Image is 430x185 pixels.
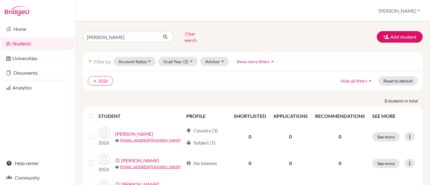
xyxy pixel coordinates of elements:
span: error_outline [115,158,121,163]
p: 0 [315,160,365,167]
span: local_library [186,140,191,145]
th: PROFILE [183,109,230,123]
input: Find student by name... [83,31,158,43]
a: Analytics [1,82,74,94]
button: Grad Year(1) [158,57,198,66]
span: account_circle [186,161,191,166]
span: mail [115,165,119,169]
a: [EMAIL_ADDRESS][DOMAIN_NAME] [120,138,181,143]
span: (1) [183,59,188,64]
button: [PERSON_NAME] [376,5,423,17]
i: arrow_drop_up [269,58,275,64]
p: 2026 [98,166,110,173]
p: 2026 [98,139,110,146]
th: APPLICATIONS [270,109,311,123]
button: Advisor [200,57,229,66]
a: Universities [1,52,74,64]
th: RECOMMENDATIONS [311,109,369,123]
button: clear2026 [88,76,113,86]
button: Account Status [113,57,156,66]
a: [PERSON_NAME] [115,130,153,138]
div: Country (3) [186,127,218,134]
th: SEE MORE [369,109,420,123]
span: Show more filters [236,59,269,64]
img: Bridge-U [5,6,29,16]
a: Documents [1,67,74,79]
img: Andrade, Gabriela [98,127,110,139]
td: 0 [270,150,311,177]
span: Filter by [94,59,111,64]
td: 0 [230,150,270,177]
button: Show more filtersarrow_drop_up [231,57,281,66]
span: location_on [186,128,191,133]
div: No interest [186,160,217,167]
button: Hide all filtersarrow_drop_up [336,76,378,86]
button: See more [372,159,400,168]
i: arrow_drop_up [367,78,373,84]
span: Hide all filters [341,78,367,83]
strong: 3 [384,98,388,104]
i: filter_list [88,59,93,64]
i: clear [93,79,97,83]
span: students in total [388,98,423,104]
button: Reset to default [378,76,418,86]
a: [EMAIL_ADDRESS][DOMAIN_NAME] [120,164,181,170]
p: 0 [315,133,365,140]
div: Subject (1) [186,139,216,146]
th: SHORTLISTED [230,109,270,123]
a: Students [1,37,74,50]
a: Help center [1,157,74,169]
button: See more [372,132,400,141]
th: STUDENT [98,109,183,123]
button: Add student [377,31,423,43]
span: mail [115,139,119,142]
a: Home [1,23,74,35]
td: 0 [270,123,311,150]
button: Clear search [174,29,207,45]
a: [PERSON_NAME] [121,157,159,164]
a: Community [1,172,74,184]
td: 0 [230,123,270,150]
img: Oliveira, Gabriel [98,154,110,166]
